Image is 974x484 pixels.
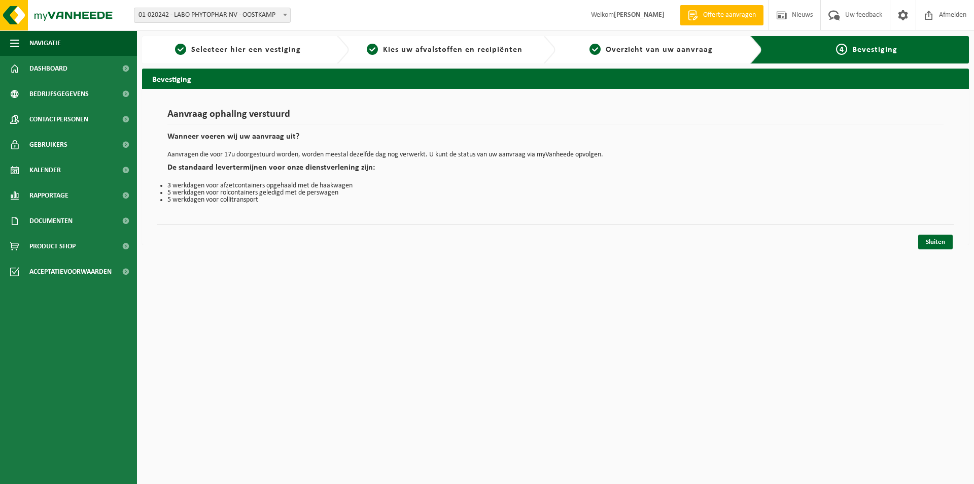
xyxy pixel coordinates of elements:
[147,44,329,56] a: 1Selecteer hier een vestiging
[29,30,61,56] span: Navigatie
[167,133,944,146] h2: Wanneer voeren wij uw aanvraag uit?
[29,157,61,183] span: Kalender
[167,109,944,125] h1: Aanvraag ophaling verstuurd
[167,151,944,158] p: Aanvragen die voor 17u doorgestuurd worden, worden meestal dezelfde dag nog verwerkt. U kunt de s...
[29,132,67,157] span: Gebruikers
[29,208,73,234] span: Documenten
[191,46,301,54] span: Selecteer hier een vestiging
[29,56,67,81] span: Dashboard
[918,235,953,249] a: Sluiten
[589,44,601,55] span: 3
[29,259,112,284] span: Acceptatievoorwaarden
[836,44,847,55] span: 4
[29,183,68,208] span: Rapportage
[175,44,186,55] span: 1
[701,10,758,20] span: Offerte aanvragen
[561,44,742,56] a: 3Overzicht van uw aanvraag
[167,189,944,197] li: 5 werkdagen voor rolcontainers geledigd met de perswagen
[614,11,665,19] strong: [PERSON_NAME]
[29,234,76,259] span: Product Shop
[29,81,89,107] span: Bedrijfsgegevens
[367,44,378,55] span: 2
[167,164,944,177] h2: De standaard levertermijnen voor onze dienstverlening zijn:
[680,5,763,25] a: Offerte aanvragen
[29,107,88,132] span: Contactpersonen
[134,8,290,22] span: 01-020242 - LABO PHYTOPHAR NV - OOSTKAMP
[142,69,969,88] h2: Bevestiging
[134,8,291,23] span: 01-020242 - LABO PHYTOPHAR NV - OOSTKAMP
[167,182,944,189] li: 3 werkdagen voor afzetcontainers opgehaald met de haakwagen
[383,46,523,54] span: Kies uw afvalstoffen en recipiënten
[354,44,536,56] a: 2Kies uw afvalstoffen en recipiënten
[606,46,713,54] span: Overzicht van uw aanvraag
[852,46,897,54] span: Bevestiging
[167,197,944,204] li: 5 werkdagen voor collitransport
